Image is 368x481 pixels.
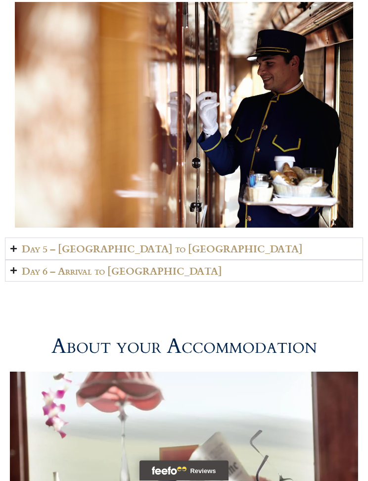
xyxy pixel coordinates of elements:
summary: Day 6 – Arrival to [GEOGRAPHIC_DATA] [5,260,363,283]
summary: Day 5 – [GEOGRAPHIC_DATA] to [GEOGRAPHIC_DATA] [5,238,363,260]
img: The Orient Express Luxury Holidays [15,2,353,228]
div: Image Carousel [15,2,353,228]
div: 1 of 1 [15,2,353,228]
h2: About your Accommodation [51,337,317,357]
h2: Day 6 – Arrival to [GEOGRAPHIC_DATA] [22,266,222,277]
h2: Day 5 – [GEOGRAPHIC_DATA] to [GEOGRAPHIC_DATA] [22,243,303,255]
